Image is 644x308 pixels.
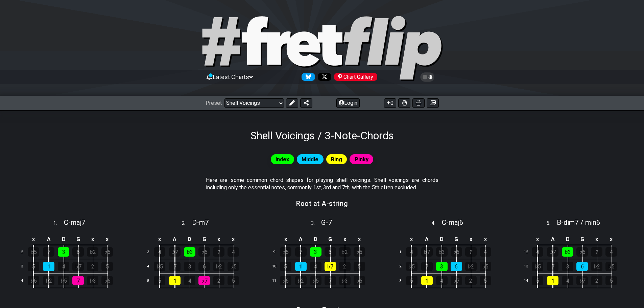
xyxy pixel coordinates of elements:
h1: Shell Voicings / 3-Note-Chords [251,129,394,142]
div: 2 [465,276,477,285]
select: Preset [224,98,284,108]
a: Follow #fretflip at X [315,73,331,81]
td: 3 [17,259,33,274]
td: x [404,234,420,245]
div: 1 [43,262,54,271]
div: ♭5 [228,262,239,271]
td: A [41,234,56,245]
span: 2 . [182,220,192,227]
td: D [560,234,575,245]
div: ♭5 [605,262,617,271]
div: ♭7 [169,247,181,257]
span: Middle [302,155,318,164]
div: ♭6 [354,276,365,285]
div: ♭6 [101,276,113,285]
td: D [182,234,197,245]
button: Toggle Dexterity for all fretkits [398,98,410,108]
div: ♭3 [562,247,573,257]
td: x [463,234,478,245]
div: 5 [280,262,291,271]
div: 5 [354,262,365,271]
div: 3 [436,262,448,271]
div: 7 [547,262,558,271]
td: x [226,234,241,245]
td: G [449,234,463,245]
div: 7 [72,276,84,285]
div: ♭7 [576,276,588,285]
div: 5 [605,276,617,285]
div: 1 [465,247,477,257]
div: 6 [451,262,462,271]
button: Edit Preset [286,98,298,108]
div: 5 [28,262,39,271]
div: ♭3 [339,276,351,285]
a: #fretflip at Pinterest [331,73,377,81]
div: 5 [406,276,418,285]
td: 5 [143,274,159,288]
div: 5 [228,276,239,285]
div: 1 [421,276,433,285]
div: ♭2 [339,247,351,257]
span: 4 . [432,220,442,227]
td: x [530,234,545,245]
td: G [197,234,212,245]
td: 14 [521,274,538,288]
div: ♭2 [591,262,602,271]
button: Create image [427,98,439,108]
a: Follow #fretflip at Bluesky [299,73,315,81]
button: Login [336,98,360,108]
div: 6 [325,247,336,257]
div: 1 [213,247,224,257]
div: ♭5 [280,247,291,257]
div: 1 [547,276,558,285]
div: 4 [436,276,448,285]
td: x [152,234,167,245]
div: 4 [532,247,543,257]
div: Chart Gallery [334,73,377,81]
td: 4 [143,259,159,274]
div: ♭5 [58,276,69,285]
td: G [71,234,86,245]
div: 3 [184,262,195,271]
div: ♭5 [480,262,491,271]
span: 3 . [311,220,321,227]
div: 3 [58,247,69,257]
div: 5 [532,276,543,285]
td: x [478,234,493,245]
div: ♭7 [421,247,433,257]
button: 0 [384,98,396,108]
td: D [56,234,71,245]
div: ♭2 [87,247,98,257]
div: 5 [154,276,165,285]
td: x [352,234,366,245]
div: ♭3 [184,247,195,257]
td: 9 [269,245,285,259]
td: x [590,234,604,245]
td: 1 [395,245,411,259]
div: ♭6 [28,276,39,285]
div: 7 [295,247,307,257]
span: Ring [331,155,342,164]
div: 4 [228,247,239,257]
div: 3 [562,262,573,271]
td: x [278,234,293,245]
button: Print [412,98,425,108]
button: Share Preset [300,98,312,108]
div: 4 [605,247,617,257]
div: 7 [43,247,54,257]
div: 7 [169,262,181,271]
div: ♭7 [325,262,336,271]
td: x [212,234,226,245]
td: G [575,234,590,245]
td: 2 [395,259,411,274]
div: ♭5 [354,247,365,257]
span: Latest Charts [213,73,249,80]
td: G [323,234,337,245]
span: G - 7 [321,218,332,227]
div: 2 [87,262,98,271]
div: 4 [58,262,69,271]
div: ♭6 [451,247,462,257]
div: ♭7 [198,276,210,285]
td: x [86,234,100,245]
td: A [419,234,434,245]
